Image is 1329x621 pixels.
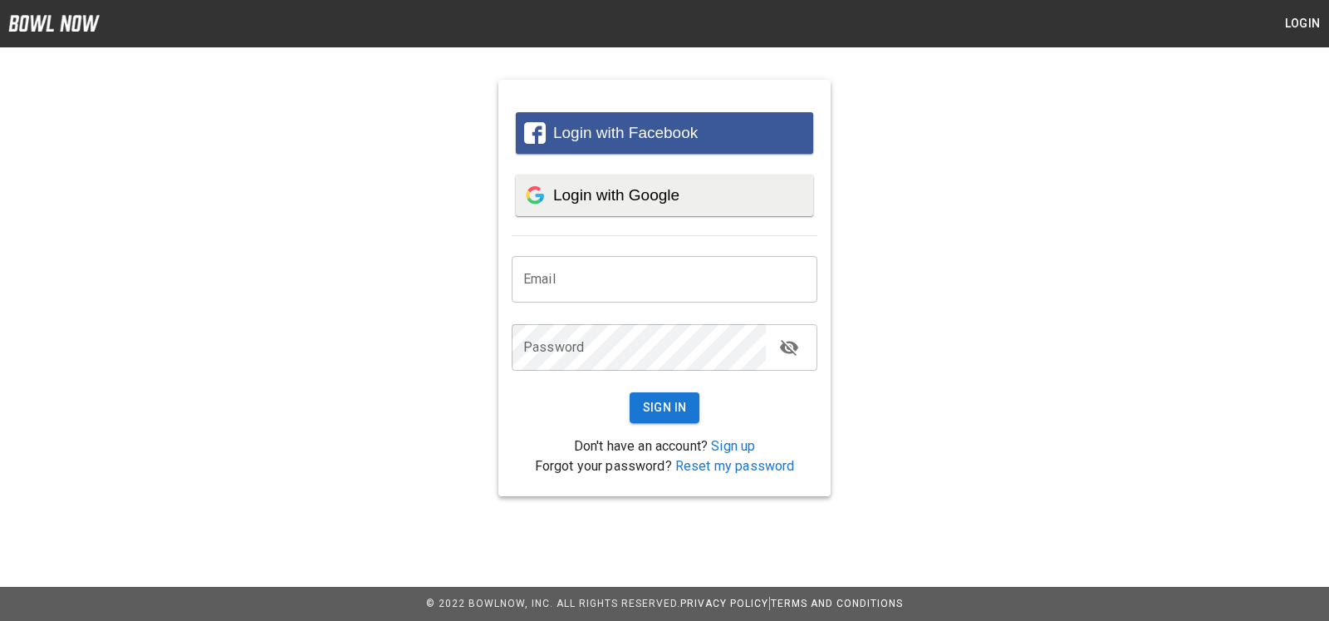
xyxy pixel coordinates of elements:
img: logo [8,15,100,32]
button: Login with Facebook [516,112,813,154]
button: Sign In [630,392,700,423]
button: Login with Google [516,175,813,216]
a: Sign up [711,438,755,454]
p: Don't have an account? [512,436,817,456]
button: toggle password visibility [772,331,806,364]
a: Privacy Policy [680,598,768,609]
button: Login [1276,8,1329,39]
a: Terms and Conditions [771,598,903,609]
a: Reset my password [675,458,795,474]
span: Login with Google [553,186,679,204]
span: © 2022 BowlNow, Inc. All Rights Reserved. [426,598,680,609]
span: Login with Facebook [553,124,698,141]
p: Forgot your password? [512,456,817,476]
